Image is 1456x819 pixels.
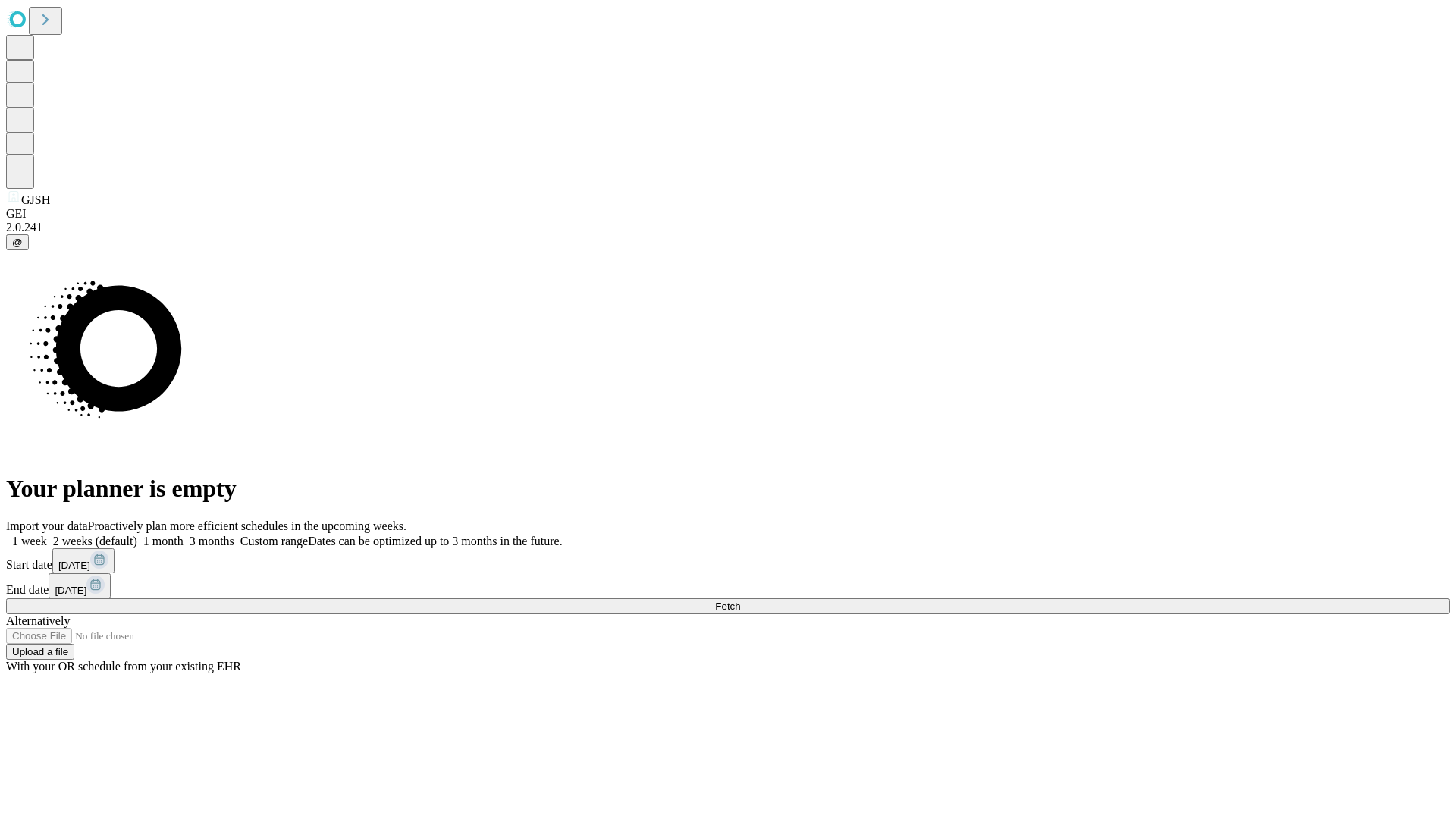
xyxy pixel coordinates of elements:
span: Custom range [240,535,308,548]
span: GJSH [21,193,50,206]
span: Proactively plan more efficient schedules in the upcoming weeks. [88,519,406,532]
span: Alternatively [6,614,70,627]
span: Fetch [715,601,740,612]
button: Upload a file [6,644,74,660]
div: 2.0.241 [6,221,1450,234]
span: @ [12,237,23,248]
button: [DATE] [49,573,111,598]
span: Dates can be optimized up to 3 months in the future. [308,535,562,548]
div: Start date [6,548,1450,573]
button: [DATE] [52,548,115,573]
span: 2 weeks (default) [53,535,137,548]
span: 3 months [190,535,234,548]
span: [DATE] [55,585,86,596]
button: @ [6,234,29,250]
button: Fetch [6,598,1450,614]
div: GEI [6,207,1450,221]
span: Import your data [6,519,88,532]
span: With your OR schedule from your existing EHR [6,660,241,673]
span: 1 week [12,535,47,548]
div: End date [6,573,1450,598]
h1: Your planner is empty [6,475,1450,503]
span: 1 month [143,535,184,548]
span: [DATE] [58,560,90,571]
